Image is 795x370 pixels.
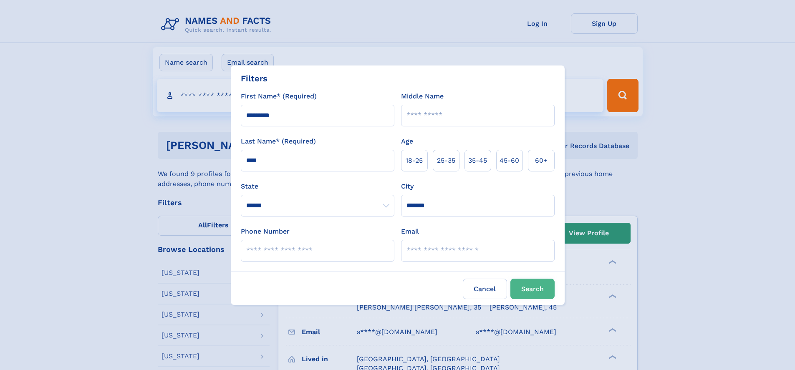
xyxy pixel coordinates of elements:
label: First Name* (Required) [241,91,317,101]
label: Cancel [463,279,507,299]
label: City [401,181,414,191]
span: 25‑35 [437,156,455,166]
span: 45‑60 [500,156,519,166]
span: 35‑45 [468,156,487,166]
button: Search [510,279,555,299]
div: Filters [241,72,268,85]
label: Middle Name [401,91,444,101]
label: Last Name* (Required) [241,136,316,146]
label: State [241,181,394,191]
span: 18‑25 [406,156,423,166]
label: Phone Number [241,227,290,237]
label: Email [401,227,419,237]
span: 60+ [535,156,548,166]
label: Age [401,136,413,146]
